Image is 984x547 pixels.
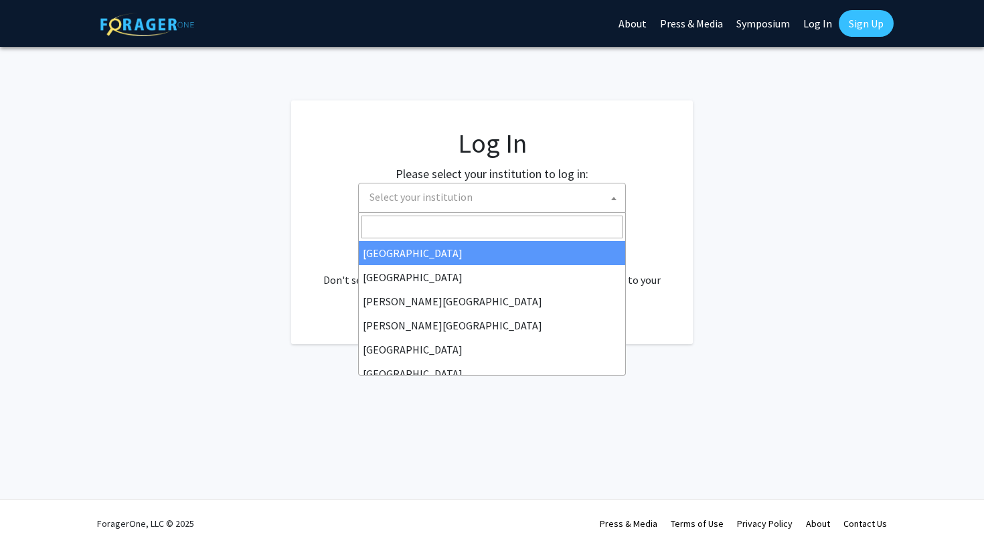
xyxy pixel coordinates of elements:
a: Terms of Use [671,518,724,530]
span: Select your institution [364,183,625,211]
a: Contact Us [843,518,887,530]
iframe: Chat [10,487,57,537]
img: ForagerOne Logo [100,13,194,36]
li: [GEOGRAPHIC_DATA] [359,337,625,362]
div: No account? . Don't see your institution? about bringing ForagerOne to your institution. [318,240,666,304]
h1: Log In [318,127,666,159]
div: ForagerOne, LLC © 2025 [97,500,194,547]
li: [PERSON_NAME][GEOGRAPHIC_DATA] [359,289,625,313]
li: [GEOGRAPHIC_DATA] [359,362,625,386]
a: Sign Up [839,10,894,37]
li: [GEOGRAPHIC_DATA] [359,265,625,289]
label: Please select your institution to log in: [396,165,588,183]
a: About [806,518,830,530]
a: Press & Media [600,518,657,530]
span: Select your institution [370,190,473,204]
a: Privacy Policy [737,518,793,530]
li: [GEOGRAPHIC_DATA] [359,241,625,265]
span: Select your institution [358,183,626,213]
input: Search [361,216,623,238]
li: [PERSON_NAME][GEOGRAPHIC_DATA] [359,313,625,337]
